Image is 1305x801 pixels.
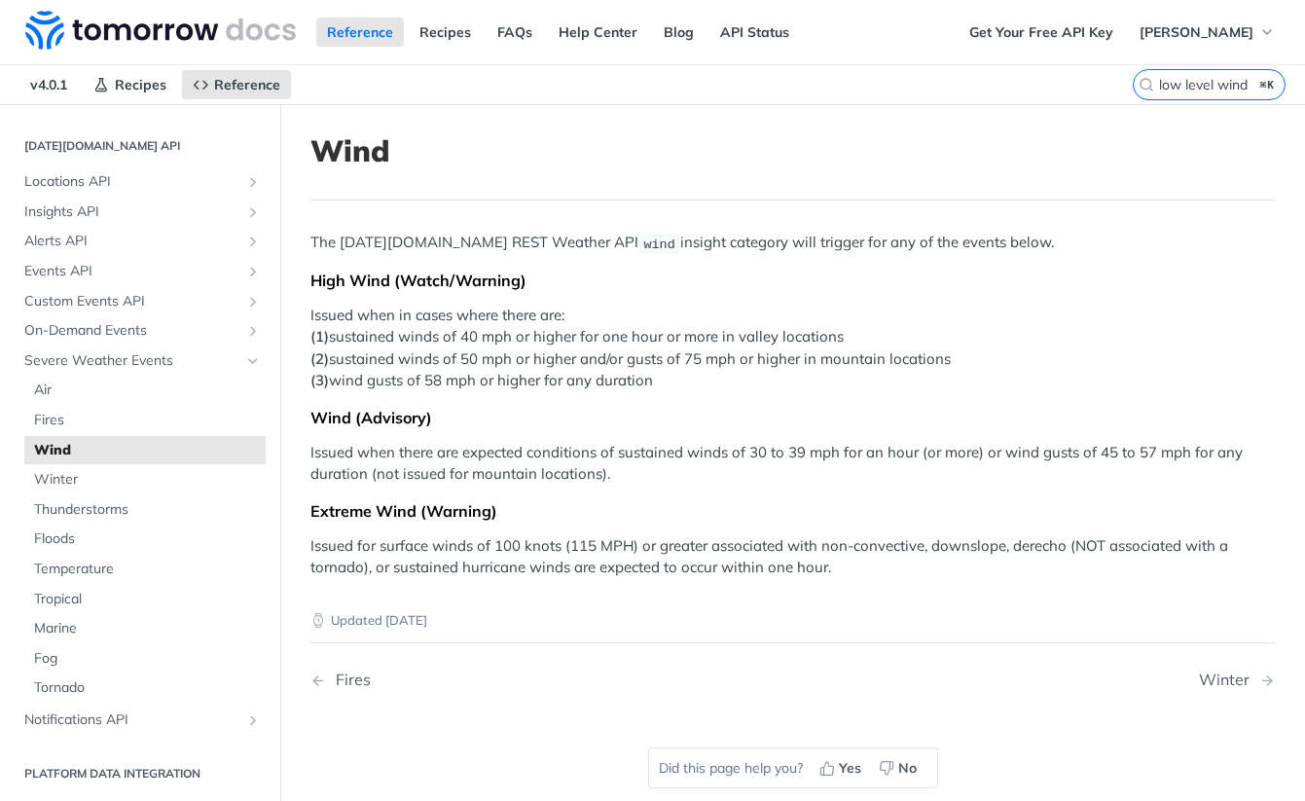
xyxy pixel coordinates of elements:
span: Marine [34,619,261,638]
a: Custom Events APIShow subpages for Custom Events API [15,287,266,316]
button: Show subpages for Insights API [245,204,261,220]
svg: Search [1139,77,1154,92]
span: Reference [214,76,280,93]
a: Floods [24,525,266,554]
button: Yes [813,753,872,783]
a: Marine [24,614,266,643]
p: Issued when there are expected conditions of sustained winds of 30 to 39 mph for an hour (or more... [310,442,1275,486]
a: Alerts APIShow subpages for Alerts API [15,227,266,256]
span: Air [34,381,261,400]
a: Wind [24,436,266,465]
div: Wind (Advisory) [310,408,1275,427]
a: Reference [182,70,291,99]
a: Fog [24,644,266,674]
a: Notifications APIShow subpages for Notifications API [15,706,266,735]
img: Tomorrow.io Weather API Docs [25,11,296,50]
button: Show subpages for Locations API [245,174,261,190]
h2: [DATE][DOMAIN_NAME] API [15,137,266,155]
a: Events APIShow subpages for Events API [15,257,266,286]
p: The [DATE][DOMAIN_NAME] REST Weather API insight category will trigger for any of the events below. [310,232,1275,254]
div: Winter [1199,671,1259,689]
a: Blog [653,18,705,47]
span: Notifications API [24,710,240,730]
button: [PERSON_NAME] [1129,18,1286,47]
a: Next Page: Winter [1199,671,1275,689]
span: Winter [34,470,261,490]
a: Help Center [548,18,648,47]
a: Temperature [24,555,266,584]
span: [PERSON_NAME] [1140,23,1253,41]
a: FAQs [487,18,543,47]
h1: Wind [310,133,1275,168]
div: High Wind (Watch/Warning) [310,271,1275,290]
a: Tropical [24,585,266,614]
a: Thunderstorms [24,495,266,525]
span: Fog [34,649,261,669]
button: Hide subpages for Severe Weather Events [245,353,261,369]
button: Show subpages for Alerts API [245,234,261,249]
span: Custom Events API [24,292,240,311]
strong: (1) [310,327,329,346]
a: Recipes [409,18,482,47]
span: wind [643,237,674,251]
a: Tornado [24,674,266,703]
span: Floods [34,529,261,549]
strong: (2) [310,349,329,368]
span: Temperature [34,560,261,579]
a: Previous Page: Fires [310,671,724,689]
span: Recipes [115,76,166,93]
span: Wind [34,441,261,460]
span: Events API [24,262,240,281]
div: Extreme Wind (Warning) [310,501,1275,521]
span: Yes [839,758,861,779]
button: Show subpages for Notifications API [245,712,261,728]
span: On-Demand Events [24,321,240,341]
a: Insights APIShow subpages for Insights API [15,198,266,227]
span: Insights API [24,202,240,222]
a: Locations APIShow subpages for Locations API [15,167,266,197]
a: Reference [316,18,404,47]
span: Thunderstorms [34,500,261,520]
a: Winter [24,465,266,494]
nav: Pagination Controls [310,651,1275,709]
strong: (3) [310,371,329,389]
a: Air [24,376,266,405]
button: Show subpages for Custom Events API [245,294,261,309]
a: API Status [709,18,800,47]
button: Show subpages for On-Demand Events [245,323,261,339]
kbd: ⌘K [1255,75,1280,94]
p: Issued when in cases where there are: sustained winds of 40 mph or higher for one hour or more in... [310,305,1275,392]
p: Updated [DATE] [310,611,1275,631]
a: Recipes [83,70,177,99]
span: Tropical [34,590,261,609]
a: Get Your Free API Key [959,18,1124,47]
span: Fires [34,411,261,430]
span: No [898,758,917,779]
a: Fires [24,406,266,435]
button: Show subpages for Events API [245,264,261,279]
a: Severe Weather EventsHide subpages for Severe Weather Events [15,346,266,376]
button: No [872,753,927,783]
p: Issued for surface winds of 100 knots (115 MPH) or greater associated with non-convective, downsl... [310,535,1275,579]
span: Alerts API [24,232,240,251]
span: Tornado [34,678,261,698]
span: v4.0.1 [19,70,78,99]
span: Severe Weather Events [24,351,240,371]
h2: Platform DATA integration [15,765,266,783]
span: Locations API [24,172,240,192]
div: Did this page help you? [648,747,938,788]
a: On-Demand EventsShow subpages for On-Demand Events [15,316,266,346]
div: Fires [326,671,371,689]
